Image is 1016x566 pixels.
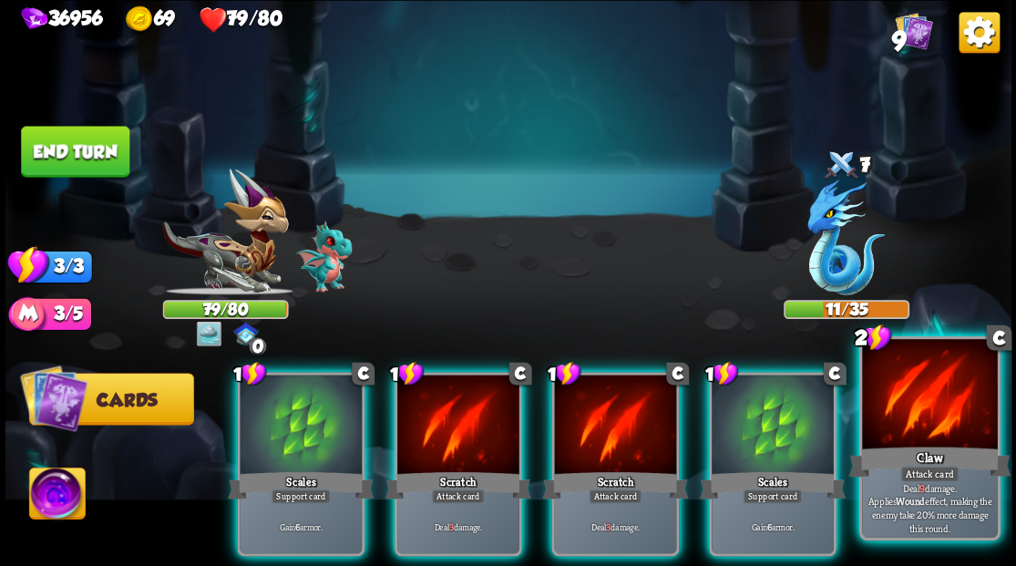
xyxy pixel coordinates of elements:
img: Void_Dragon_Baby.png [296,221,352,292]
div: Scratch [385,468,530,501]
button: End turn [21,126,129,177]
img: Chevalier_Dragon.png [162,169,288,295]
div: 7 [783,146,908,187]
b: 6 [294,520,299,532]
div: 0 [249,337,266,355]
div: 1 [390,361,424,386]
b: 9 [919,480,925,494]
div: Claw [848,443,1011,479]
div: Scales [228,468,374,501]
img: ManaPoints.png [8,296,47,335]
div: Attack card [589,489,641,503]
div: C [508,362,531,385]
img: Wind_Dragon.png [807,180,885,295]
div: Support card [271,489,330,503]
img: gold.png [125,5,153,34]
div: 2 [854,323,891,351]
img: Ability_Icon.png [29,468,85,524]
img: Cards_Icon.png [895,12,932,49]
span: 9 [891,26,906,57]
div: Attack card [899,466,959,482]
div: C [823,362,846,385]
div: Scratch [542,468,688,501]
div: Gold [125,5,174,34]
p: Deal damage. [400,520,516,532]
div: View all the cards in your deck [895,12,932,53]
p: Gain armor. [242,520,358,532]
div: Health [199,5,282,34]
b: 3 [606,520,611,532]
img: Stamina_Icon.png [7,244,49,285]
div: C [352,362,375,385]
p: Deal damage. Applies effect, making the enemy take 20% more damage this round. [865,480,993,534]
p: Deal damage. [557,520,672,532]
div: 79/80 [164,301,287,316]
span: Cards [97,389,158,409]
div: 3/5 [28,297,91,330]
img: ChevalierSigil.png [233,321,259,345]
img: Cards_Icon.png [20,364,88,432]
div: 3/3 [28,250,92,283]
b: 6 [766,520,771,532]
img: health.png [199,5,227,34]
div: 1 [547,361,580,386]
div: Attack card [431,489,484,503]
div: Support card [743,489,802,503]
b: 3 [448,520,453,532]
div: Scales [699,468,845,501]
div: 1 [704,361,738,386]
button: Cards [28,373,193,425]
b: Wound [896,494,924,508]
img: gem.png [21,7,47,33]
img: OptionsButton.png [959,12,1000,53]
div: 1 [232,361,266,386]
div: C [666,362,689,385]
p: Gain armor. [714,520,830,532]
div: 11/35 [785,301,908,316]
div: C [986,324,1011,350]
div: Gems [21,6,102,32]
img: Dark_Clouds.png [196,321,221,346]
